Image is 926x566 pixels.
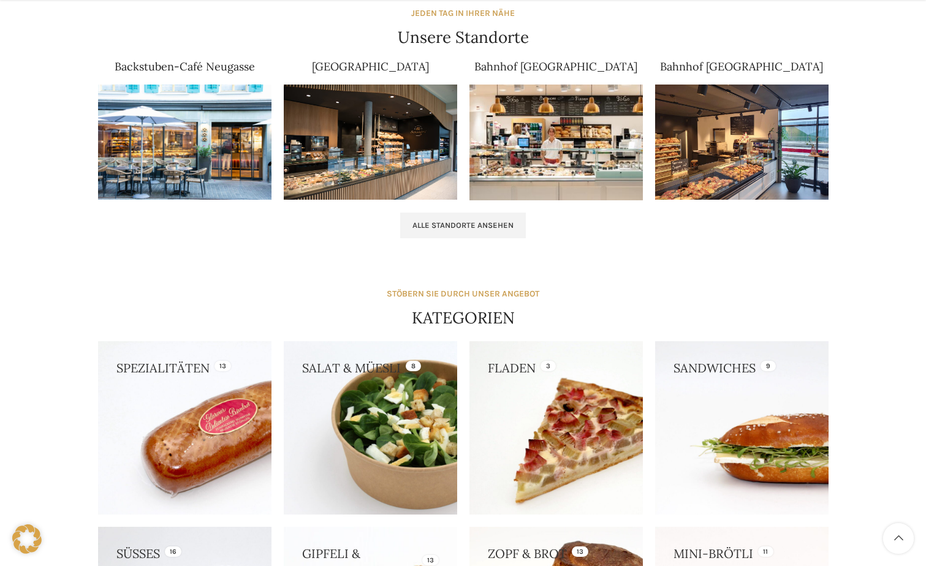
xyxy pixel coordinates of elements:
[883,523,914,554] a: Scroll to top button
[412,307,515,329] h4: KATEGORIEN
[474,59,637,74] a: Bahnhof [GEOGRAPHIC_DATA]
[312,59,429,74] a: [GEOGRAPHIC_DATA]
[398,26,529,48] h4: Unsere Standorte
[660,59,823,74] a: Bahnhof [GEOGRAPHIC_DATA]
[115,59,255,74] a: Backstuben-Café Neugasse
[387,287,539,301] div: STÖBERN SIE DURCH UNSER ANGEBOT
[400,213,526,238] a: Alle Standorte ansehen
[411,7,515,20] div: JEDEN TAG IN IHRER NÄHE
[412,221,514,230] span: Alle Standorte ansehen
